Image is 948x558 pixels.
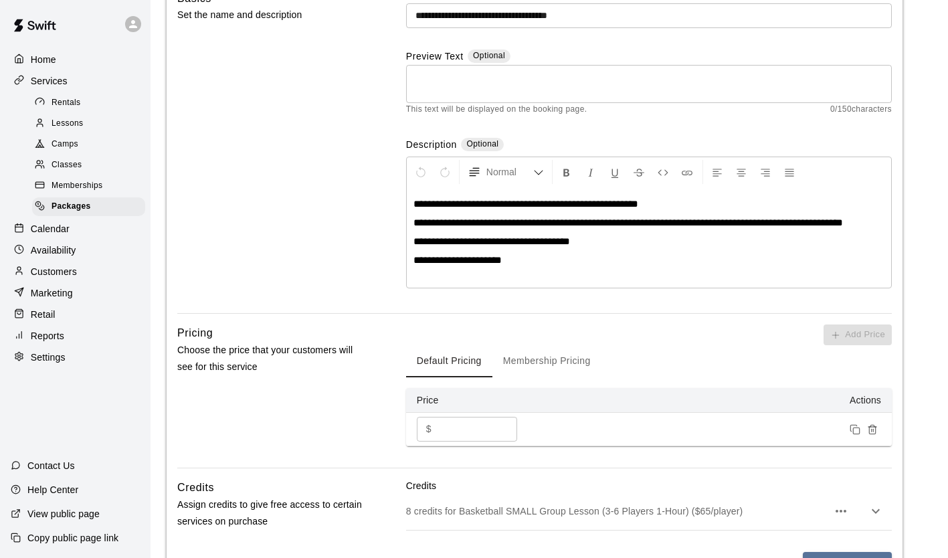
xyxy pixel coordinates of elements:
[52,200,91,213] span: Packages
[555,160,578,184] button: Format Bold
[473,51,505,60] span: Optional
[492,345,601,377] button: Membership Pricing
[11,304,140,324] a: Retail
[177,324,213,342] h6: Pricing
[32,113,151,134] a: Lessons
[434,160,456,184] button: Redo
[27,507,100,521] p: View public page
[11,347,140,367] a: Settings
[52,159,82,172] span: Classes
[406,479,892,492] p: Credits
[177,479,214,496] h6: Credits
[27,459,75,472] p: Contact Us
[11,283,140,303] a: Marketing
[31,329,64,343] p: Reports
[31,265,77,278] p: Customers
[31,286,73,300] p: Marketing
[27,483,78,496] p: Help Center
[864,421,881,438] button: Remove price
[406,504,828,518] p: 8 credits for Basketball SMALL Group Lesson (3-6 Players 1-Hour) ($65/player)
[31,222,70,236] p: Calendar
[406,345,492,377] button: Default Pricing
[31,53,56,66] p: Home
[32,135,145,154] div: Camps
[32,155,151,176] a: Classes
[32,176,151,197] a: Memberships
[11,262,140,282] a: Customers
[32,197,151,217] a: Packages
[628,160,650,184] button: Format Strikethrough
[406,492,892,530] div: 8 credits for Basketball SMALL Group Lesson (3-6 Players 1-Hour) ($65/player)
[31,308,56,321] p: Retail
[830,103,892,116] span: 0 / 150 characters
[32,177,145,195] div: Memberships
[32,197,145,216] div: Packages
[32,156,145,175] div: Classes
[11,71,140,91] a: Services
[32,94,145,112] div: Rentals
[31,244,76,257] p: Availability
[579,160,602,184] button: Format Italics
[603,160,626,184] button: Format Underline
[466,139,498,149] span: Optional
[486,165,533,179] span: Normal
[406,138,457,153] label: Description
[177,7,363,23] p: Set the name and description
[846,421,864,438] button: Duplicate price
[652,160,674,184] button: Insert Code
[11,50,140,70] a: Home
[730,160,753,184] button: Center Align
[778,160,801,184] button: Justify Align
[32,134,151,155] a: Camps
[31,74,68,88] p: Services
[31,351,66,364] p: Settings
[32,92,151,113] a: Rentals
[27,531,118,545] p: Copy public page link
[406,388,540,413] th: Price
[706,160,729,184] button: Left Align
[52,96,81,110] span: Rentals
[540,388,892,413] th: Actions
[462,160,549,184] button: Formatting Options
[177,496,363,530] p: Assign credits to give free access to certain services on purchase
[11,240,140,260] a: Availability
[11,219,140,239] a: Calendar
[676,160,698,184] button: Insert Link
[406,50,464,65] label: Preview Text
[32,114,145,133] div: Lessons
[52,138,78,151] span: Camps
[409,160,432,184] button: Undo
[52,179,102,193] span: Memberships
[11,326,140,346] a: Reports
[406,103,587,116] span: This text will be displayed on the booking page.
[426,422,432,436] p: $
[177,342,363,375] p: Choose the price that your customers will see for this service
[754,160,777,184] button: Right Align
[52,117,84,130] span: Lessons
